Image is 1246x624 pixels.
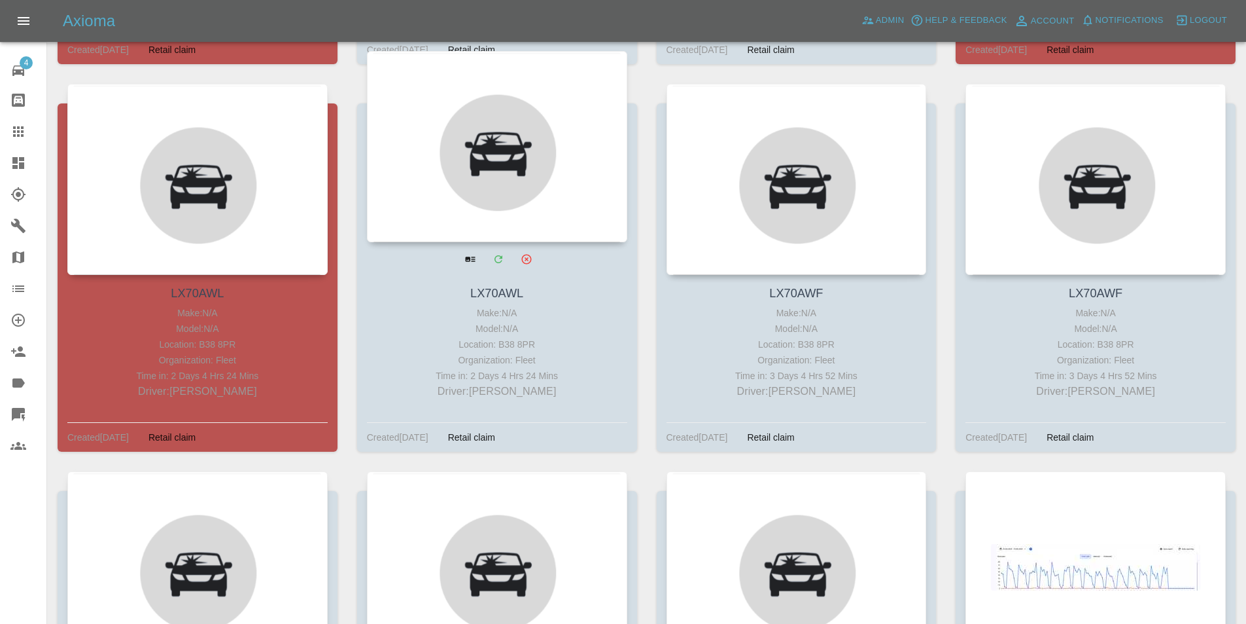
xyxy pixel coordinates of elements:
[438,430,505,445] div: Retail claim
[666,430,728,445] div: Created [DATE]
[370,337,624,352] div: Location: B38 8PR
[969,368,1222,384] div: Time in: 3 Days 4 Hrs 52 Mins
[1069,287,1122,300] a: LX70AWF
[969,337,1222,352] div: Location: B38 8PR
[71,321,324,337] div: Model: N/A
[71,352,324,368] div: Organization: Fleet
[71,368,324,384] div: Time in: 2 Days 4 Hrs 24 Mins
[925,13,1007,28] span: Help & Feedback
[670,352,924,368] div: Organization: Fleet
[367,42,428,58] div: Created [DATE]
[965,42,1027,58] div: Created [DATE]
[457,246,483,272] a: View
[666,42,728,58] div: Created [DATE]
[370,305,624,321] div: Make: N/A
[876,13,905,28] span: Admin
[670,321,924,337] div: Model: N/A
[485,246,511,272] a: Modify
[8,5,39,37] button: Open drawer
[370,368,624,384] div: Time in: 2 Days 4 Hrs 24 Mins
[370,321,624,337] div: Model: N/A
[1078,10,1167,31] button: Notifications
[1096,13,1164,28] span: Notifications
[513,246,540,272] button: Archive
[370,352,624,368] div: Organization: Fleet
[139,430,205,445] div: Retail claim
[370,384,624,399] p: Driver: [PERSON_NAME]
[965,430,1027,445] div: Created [DATE]
[670,368,924,384] div: Time in: 3 Days 4 Hrs 52 Mins
[1011,10,1078,31] a: Account
[67,42,129,58] div: Created [DATE]
[737,42,804,58] div: Retail claim
[63,10,115,31] h5: Axioma
[1190,13,1227,28] span: Logout
[1037,42,1103,58] div: Retail claim
[858,10,908,31] a: Admin
[20,56,33,69] span: 4
[67,430,129,445] div: Created [DATE]
[907,10,1010,31] button: Help & Feedback
[438,42,505,58] div: Retail claim
[769,287,823,300] a: LX70AWF
[139,42,205,58] div: Retail claim
[71,305,324,321] div: Make: N/A
[969,321,1222,337] div: Model: N/A
[71,337,324,352] div: Location: B38 8PR
[470,287,523,300] a: LX70AWL
[737,430,804,445] div: Retail claim
[670,337,924,352] div: Location: B38 8PR
[969,305,1222,321] div: Make: N/A
[1172,10,1230,31] button: Logout
[171,287,224,300] a: LX70AWL
[367,430,428,445] div: Created [DATE]
[1031,14,1075,29] span: Account
[969,384,1222,399] p: Driver: [PERSON_NAME]
[969,352,1222,368] div: Organization: Fleet
[71,384,324,399] p: Driver: [PERSON_NAME]
[670,305,924,321] div: Make: N/A
[670,384,924,399] p: Driver: [PERSON_NAME]
[1037,430,1103,445] div: Retail claim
